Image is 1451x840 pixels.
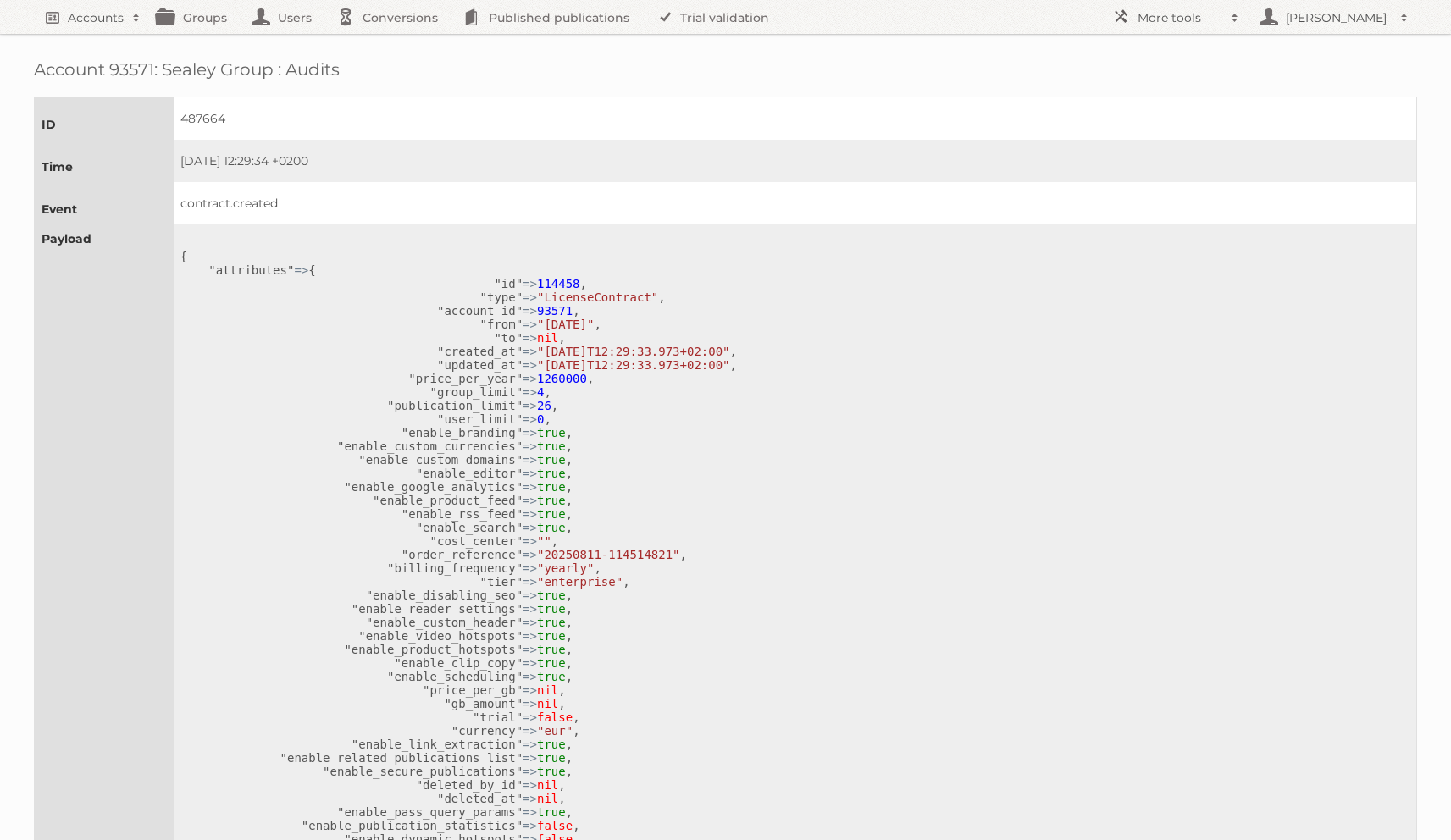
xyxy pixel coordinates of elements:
[537,372,587,385] kbd: 1260000
[537,561,594,575] kbd: "yearly"
[34,59,1417,80] h1: Account 93571: Sealey Group : Audits
[523,683,537,697] kbd: =>
[523,480,537,494] kbd: =>
[523,778,537,792] kbd: =>
[523,290,537,304] kbd: =>
[537,792,558,805] kbd: nil
[537,453,566,467] kbd: true
[537,521,566,534] kbd: true
[537,738,566,751] kbd: true
[523,331,537,345] kbd: =>
[523,656,537,670] kbd: =>
[537,399,551,412] kbd: 26
[173,97,1416,140] td: 487664
[1282,9,1392,26] h2: [PERSON_NAME]
[523,710,537,724] kbd: =>
[523,670,537,683] kbd: =>
[537,724,573,738] kbd: "eur"
[35,182,174,224] th: Event
[537,534,551,548] kbd: ""
[68,9,124,26] h2: Accounts
[537,656,566,670] kbd: true
[523,819,537,832] kbd: =>
[537,629,566,643] kbd: true
[523,602,537,616] kbd: =>
[523,534,537,548] kbd: =>
[523,385,537,399] kbd: =>
[537,765,566,778] kbd: true
[523,548,537,561] kbd: =>
[537,548,680,561] kbd: "20250811-114514821"
[537,426,566,439] kbd: true
[537,277,580,290] kbd: 114458
[537,385,544,399] kbd: 4
[537,697,558,710] kbd: nil
[523,629,537,643] kbd: =>
[537,480,566,494] kbd: true
[537,318,594,331] kbd: "[DATE]"
[537,575,623,589] kbd: "enterprise"
[537,616,566,629] kbd: true
[523,358,537,372] kbd: =>
[523,792,537,805] kbd: =>
[523,453,537,467] kbd: =>
[523,345,537,358] kbd: =>
[523,724,537,738] kbd: =>
[537,805,566,819] kbd: true
[537,751,566,765] kbd: true
[294,263,308,277] kbd: =>
[537,683,558,697] kbd: nil
[523,738,537,751] kbd: =>
[537,507,566,521] kbd: true
[35,97,174,140] th: ID
[523,616,537,629] kbd: =>
[523,372,537,385] kbd: =>
[523,643,537,656] kbd: =>
[523,399,537,412] kbd: =>
[537,670,566,683] kbd: true
[523,575,537,589] kbd: =>
[537,589,566,602] kbd: true
[523,589,537,602] kbd: =>
[523,318,537,331] kbd: =>
[523,426,537,439] kbd: =>
[523,439,537,453] kbd: =>
[537,710,573,724] kbd: false
[523,751,537,765] kbd: =>
[537,494,566,507] kbd: true
[35,140,174,182] th: Time
[1138,9,1222,26] h2: More tools
[537,290,658,304] kbd: "LicenseContract"
[523,467,537,480] kbd: =>
[173,140,1416,182] td: [DATE] 12:29:34 +0200
[537,358,730,372] kbd: "[DATE]T12:29:33.973+02:00"
[523,507,537,521] kbd: =>
[537,304,573,318] kbd: 93571
[523,805,537,819] kbd: =>
[523,561,537,575] kbd: =>
[523,277,537,290] kbd: =>
[537,412,544,426] kbd: 0
[537,467,566,480] kbd: true
[537,345,730,358] kbd: "[DATE]T12:29:33.973+02:00"
[537,778,558,792] kbd: nil
[523,494,537,507] kbd: =>
[537,331,558,345] kbd: nil
[523,412,537,426] kbd: =>
[523,765,537,778] kbd: =>
[523,304,537,318] kbd: =>
[537,643,566,656] kbd: true
[537,439,566,453] kbd: true
[537,602,566,616] kbd: true
[523,697,537,710] kbd: =>
[537,819,573,832] kbd: false
[523,521,537,534] kbd: =>
[173,182,1416,224] td: contract.created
